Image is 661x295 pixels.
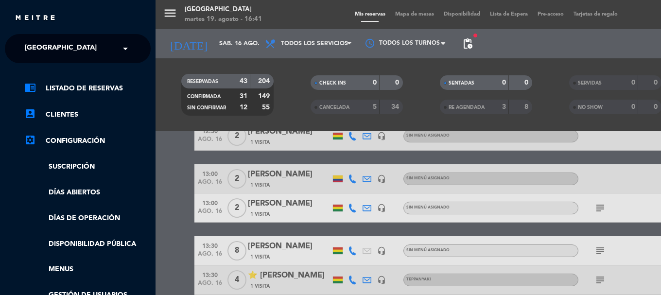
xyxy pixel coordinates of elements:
span: fiber_manual_record [472,33,478,38]
a: Suscripción [24,161,151,173]
i: account_box [24,108,36,120]
span: pending_actions [462,38,473,50]
a: Días abiertos [24,187,151,198]
span: [GEOGRAPHIC_DATA] [25,38,97,59]
a: account_boxClientes [24,109,151,121]
a: Menus [24,264,151,275]
i: chrome_reader_mode [24,82,36,93]
i: settings_applications [24,134,36,146]
img: MEITRE [15,15,56,22]
a: Disponibilidad pública [24,239,151,250]
a: Días de Operación [24,213,151,224]
a: chrome_reader_modeListado de Reservas [24,83,151,94]
a: Configuración [24,135,151,147]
